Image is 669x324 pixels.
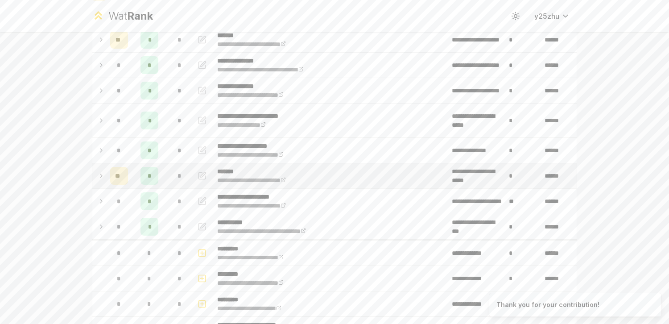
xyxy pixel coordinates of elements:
button: y25zhu [527,8,577,24]
div: Thank you for your contribution! [496,300,599,309]
a: WatRank [92,9,153,23]
span: y25zhu [534,11,559,21]
span: Rank [127,9,153,22]
div: Wat [108,9,153,23]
